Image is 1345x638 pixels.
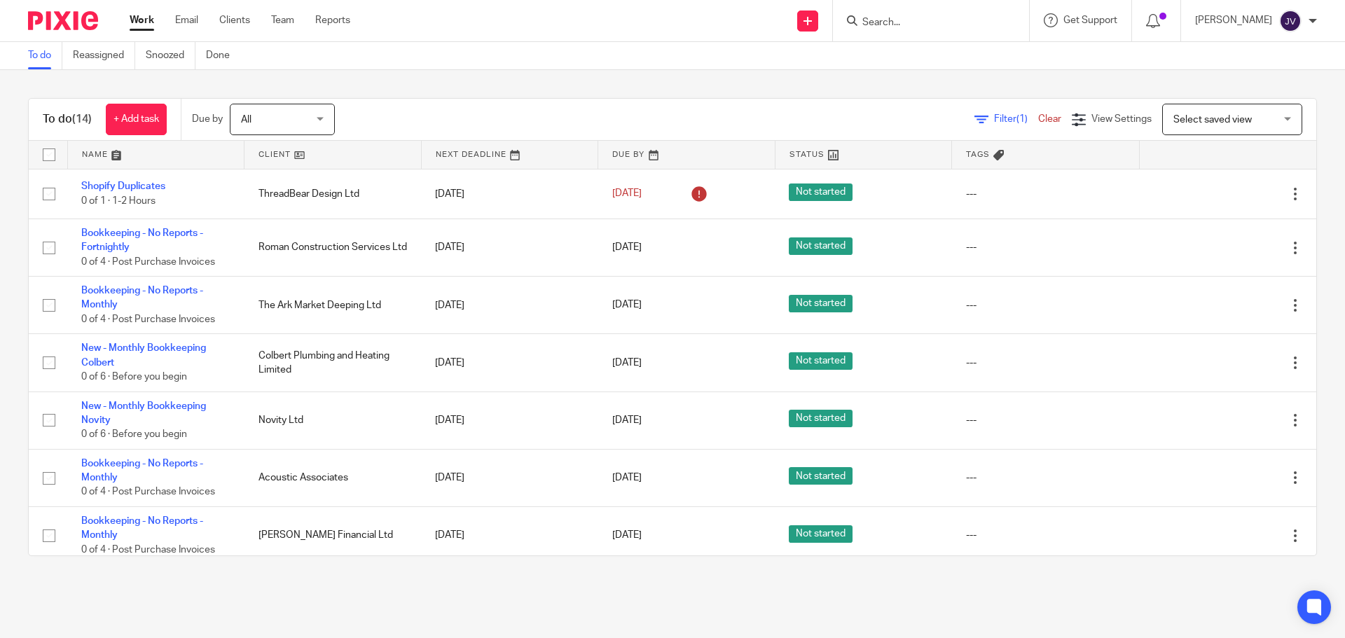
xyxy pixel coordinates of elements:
[81,459,203,483] a: Bookkeeping - No Reports - Monthly
[966,151,990,158] span: Tags
[612,242,642,252] span: [DATE]
[175,13,198,27] a: Email
[966,413,1126,427] div: ---
[1016,114,1028,124] span: (1)
[612,189,642,199] span: [DATE]
[994,114,1038,124] span: Filter
[1038,114,1061,124] a: Clear
[421,334,598,391] td: [DATE]
[244,219,422,276] td: Roman Construction Services Ltd
[130,13,154,27] a: Work
[966,298,1126,312] div: ---
[789,410,853,427] span: Not started
[244,391,422,449] td: Novity Ltd
[861,17,987,29] input: Search
[81,429,187,439] span: 0 of 6 · Before you begin
[966,240,1126,254] div: ---
[966,528,1126,542] div: ---
[789,352,853,370] span: Not started
[421,449,598,506] td: [DATE]
[789,183,853,201] span: Not started
[612,358,642,368] span: [DATE]
[81,372,187,382] span: 0 of 6 · Before you begin
[1195,13,1272,27] p: [PERSON_NAME]
[789,237,853,255] span: Not started
[244,334,422,391] td: Colbert Plumbing and Heating Limited
[421,391,598,449] td: [DATE]
[612,530,642,540] span: [DATE]
[81,545,215,555] span: 0 of 4 · Post Purchase Invoices
[789,467,853,485] span: Not started
[1063,15,1117,25] span: Get Support
[612,415,642,425] span: [DATE]
[206,42,240,69] a: Done
[81,343,206,367] a: New - Monthly Bookkeeping Colbert
[244,169,422,219] td: ThreadBear Design Ltd
[421,277,598,334] td: [DATE]
[271,13,294,27] a: Team
[244,449,422,506] td: Acoustic Associates
[146,42,195,69] a: Snoozed
[244,506,422,564] td: [PERSON_NAME] Financial Ltd
[81,516,203,540] a: Bookkeeping - No Reports - Monthly
[1279,10,1302,32] img: svg%3E
[966,187,1126,201] div: ---
[241,115,251,125] span: All
[966,356,1126,370] div: ---
[1091,114,1152,124] span: View Settings
[421,506,598,564] td: [DATE]
[612,300,642,310] span: [DATE]
[192,112,223,126] p: Due by
[28,11,98,30] img: Pixie
[28,42,62,69] a: To do
[73,42,135,69] a: Reassigned
[421,169,598,219] td: [DATE]
[244,277,422,334] td: The Ark Market Deeping Ltd
[1173,115,1252,125] span: Select saved view
[789,525,853,543] span: Not started
[966,471,1126,485] div: ---
[43,112,92,127] h1: To do
[81,314,215,324] span: 0 of 4 · Post Purchase Invoices
[421,219,598,276] td: [DATE]
[81,257,215,267] span: 0 of 4 · Post Purchase Invoices
[106,104,167,135] a: + Add task
[789,295,853,312] span: Not started
[612,473,642,483] span: [DATE]
[81,181,165,191] a: Shopify Duplicates
[81,487,215,497] span: 0 of 4 · Post Purchase Invoices
[81,196,156,206] span: 0 of 1 · 1-2 Hours
[72,113,92,125] span: (14)
[315,13,350,27] a: Reports
[81,228,203,252] a: Bookkeeping - No Reports - Fortnightly
[81,401,206,425] a: New - Monthly Bookkeeping Novity
[219,13,250,27] a: Clients
[81,286,203,310] a: Bookkeeping - No Reports - Monthly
